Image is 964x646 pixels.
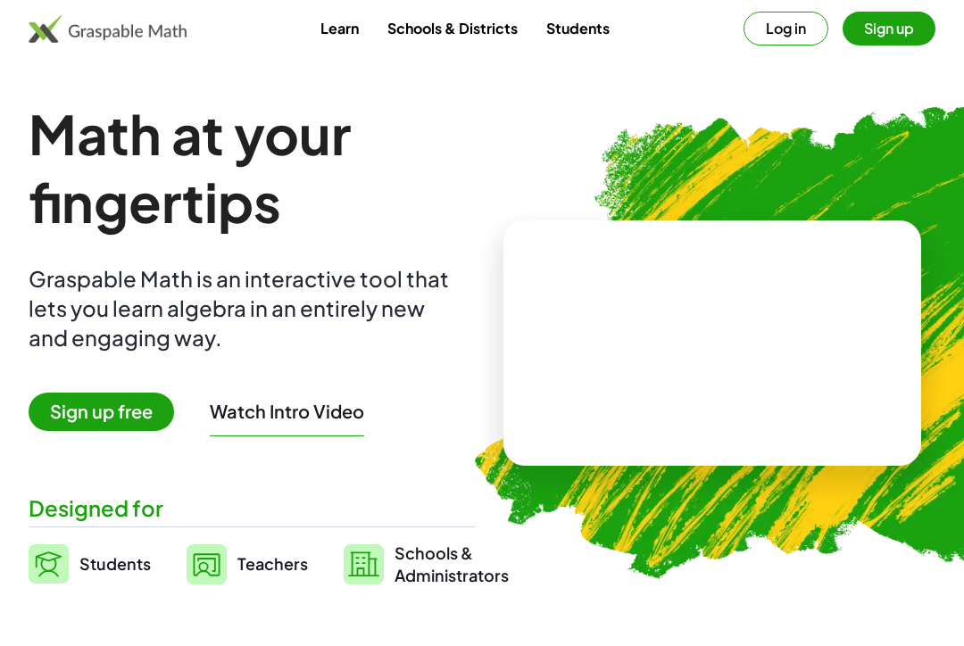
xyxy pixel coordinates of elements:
[532,12,624,45] a: Students
[29,542,151,586] a: Students
[578,276,846,410] video: What is this? This is dynamic math notation. Dynamic math notation plays a central role in how Gr...
[344,542,509,586] a: Schools &Administrators
[210,400,364,423] button: Watch Intro Video
[29,100,475,236] h1: Math at your fingertips
[29,493,475,523] div: Designed for
[373,12,532,45] a: Schools & Districts
[187,544,227,584] img: svg%3e
[843,12,935,46] button: Sign up
[344,544,384,584] img: svg%3e
[29,264,457,352] div: Graspable Math is an interactive tool that lets you learn algebra in an entirely new and engaging...
[395,542,509,586] span: Schools & Administrators
[29,393,174,431] span: Sign up free
[79,553,151,574] span: Students
[744,12,828,46] button: Log in
[306,12,373,45] a: Learn
[237,553,308,574] span: Teachers
[29,544,69,584] img: svg%3e
[187,542,308,586] a: Teachers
